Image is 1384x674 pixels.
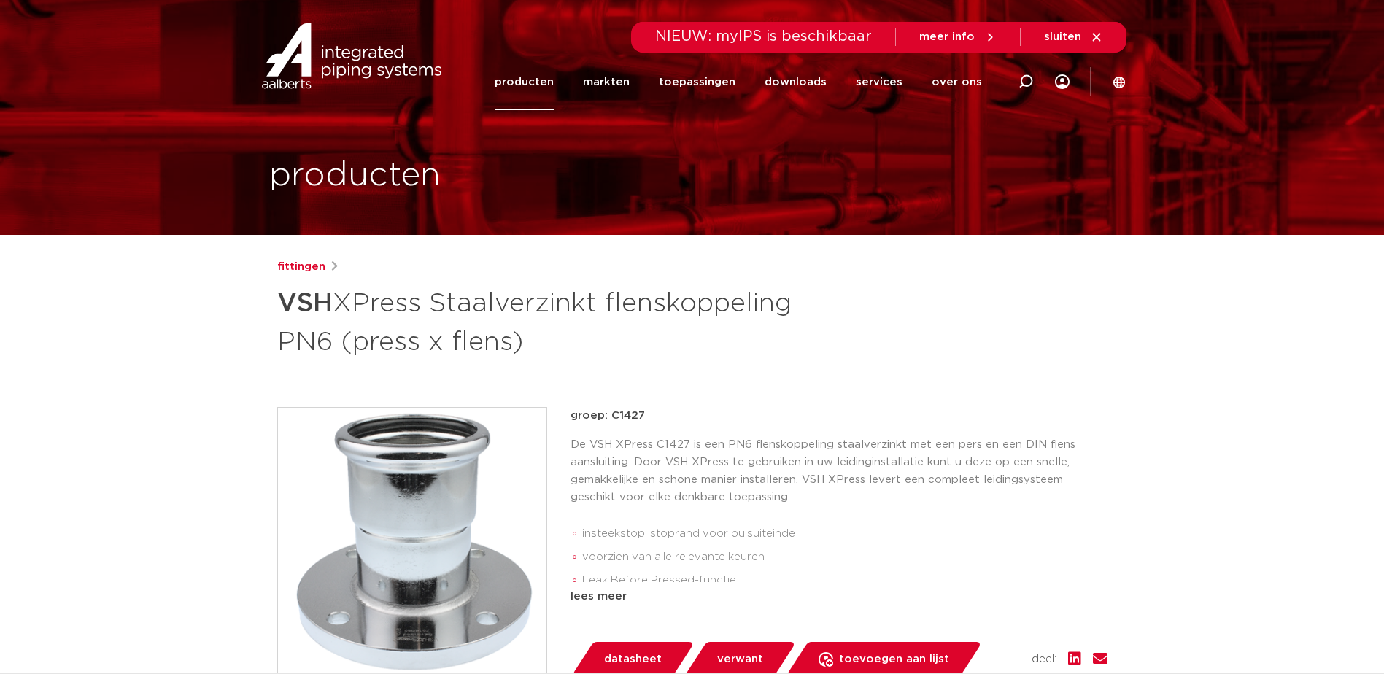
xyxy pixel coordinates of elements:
a: toepassingen [659,54,735,110]
div: lees meer [571,588,1107,605]
a: over ons [932,54,982,110]
span: datasheet [604,648,662,671]
p: groep: C1427 [571,407,1107,425]
a: sluiten [1044,31,1103,44]
span: toevoegen aan lijst [839,648,949,671]
a: fittingen [277,258,325,276]
a: producten [495,54,554,110]
a: meer info [919,31,997,44]
li: Leak Before Pressed-functie [582,569,1107,592]
span: meer info [919,31,975,42]
span: sluiten [1044,31,1081,42]
div: my IPS [1055,66,1070,98]
li: voorzien van alle relevante keuren [582,546,1107,569]
h1: producten [269,152,441,199]
strong: VSH [277,290,333,317]
a: services [856,54,902,110]
li: insteekstop: stoprand voor buisuiteinde [582,522,1107,546]
nav: Menu [495,54,982,110]
p: De VSH XPress C1427 is een PN6 flenskoppeling staalverzinkt met een pers en een DIN flens aanslui... [571,436,1107,506]
a: markten [583,54,630,110]
span: NIEUW: myIPS is beschikbaar [655,29,872,44]
a: downloads [765,54,827,110]
span: deel: [1032,651,1056,668]
h1: XPress Staalverzinkt flenskoppeling PN6 (press x flens) [277,282,825,360]
span: verwant [717,648,763,671]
